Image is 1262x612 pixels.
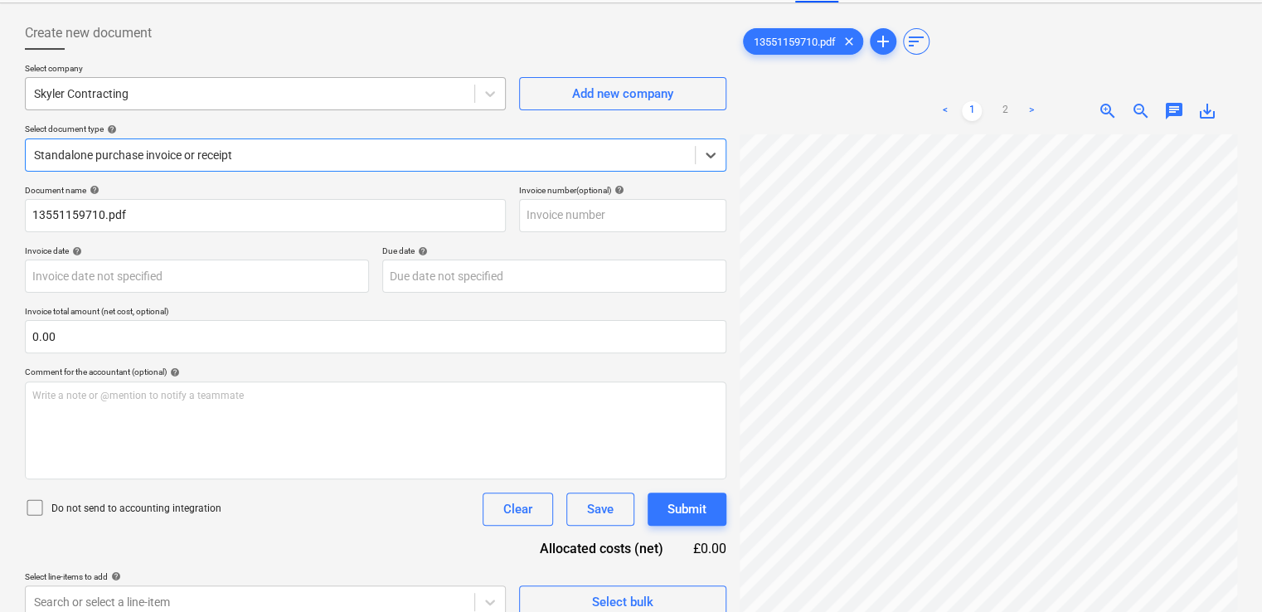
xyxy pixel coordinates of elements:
[382,245,726,256] div: Due date
[108,571,121,581] span: help
[69,246,82,256] span: help
[995,101,1015,121] a: Page 2
[25,260,369,293] input: Invoice date not specified
[873,32,893,51] span: add
[566,493,634,526] button: Save
[382,260,726,293] input: Due date not specified
[25,124,726,134] div: Select document type
[51,502,221,516] p: Do not send to accounting integration
[519,199,726,232] input: Invoice number
[839,32,859,51] span: clear
[906,32,926,51] span: sort
[743,28,863,55] div: 13551159710.pdf
[587,498,614,520] div: Save
[415,246,428,256] span: help
[648,493,726,526] button: Submit
[667,498,706,520] div: Submit
[1131,101,1151,121] span: zoom_out
[25,245,369,256] div: Invoice date
[483,493,553,526] button: Clear
[519,185,726,196] div: Invoice number (optional)
[1164,101,1184,121] span: chat
[25,306,726,320] p: Invoice total amount (net cost, optional)
[611,185,624,195] span: help
[25,63,506,77] p: Select company
[25,367,726,377] div: Comment for the accountant (optional)
[1197,101,1217,121] span: save_alt
[167,367,180,377] span: help
[511,539,690,558] div: Allocated costs (net)
[1179,532,1262,612] iframe: Chat Widget
[104,124,117,134] span: help
[25,199,506,232] input: Document name
[25,185,506,196] div: Document name
[935,101,955,121] a: Previous page
[1022,101,1041,121] a: Next page
[25,320,726,353] input: Invoice total amount (net cost, optional)
[503,498,532,520] div: Clear
[25,571,506,582] div: Select line-items to add
[86,185,100,195] span: help
[690,539,726,558] div: £0.00
[572,83,673,104] div: Add new company
[744,36,846,48] span: 13551159710.pdf
[962,101,982,121] a: Page 1 is your current page
[25,23,152,43] span: Create new document
[519,77,726,110] button: Add new company
[1098,101,1118,121] span: zoom_in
